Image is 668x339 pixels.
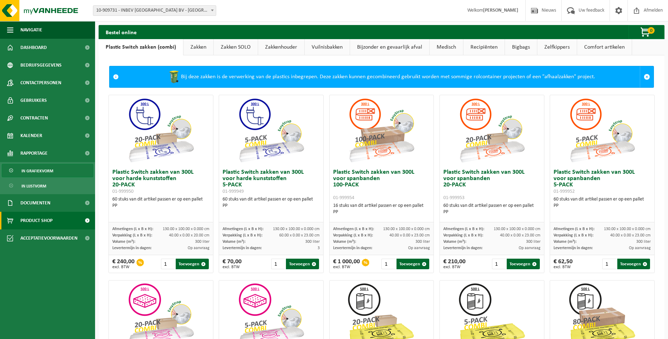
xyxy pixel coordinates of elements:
[223,203,320,209] div: PP
[494,227,541,231] span: 130.00 x 100.00 x 0.000 cm
[112,227,153,231] span: Afmetingen (L x B x H):
[333,209,430,215] div: PP
[20,92,47,109] span: Gebruikers
[20,212,52,229] span: Product Shop
[648,27,655,34] span: 0
[93,6,216,16] span: 10-909731 - INBEV BELGIUM BV - ANDERLECHT
[333,233,373,238] span: Verpakking (L x B x H):
[305,240,320,244] span: 300 liter
[333,240,356,244] span: Volume (m³):
[21,179,46,193] span: In lijstvorm
[20,144,48,162] span: Rapportage
[554,203,651,209] div: PP
[20,56,62,74] span: Bedrijfsgegevens
[333,259,360,269] div: € 1 000,00
[333,169,430,201] h3: Plastic Switch zakken van 300L voor spanbanden 100-PACK
[602,259,616,269] input: 1
[126,95,196,166] img: 01-999950
[397,259,429,269] button: Toevoegen
[333,195,354,201] span: 01-999954
[500,233,541,238] span: 40.00 x 0.00 x 23.00 cm
[443,209,541,215] div: PP
[443,246,482,250] span: Levertermijn in dagen:
[20,194,50,212] span: Documenten
[20,39,47,56] span: Dashboard
[223,189,244,194] span: 01-999949
[443,240,466,244] span: Volume (m³):
[554,227,594,231] span: Afmetingen (L x B x H):
[20,21,42,39] span: Navigatie
[2,164,93,177] a: In grafiekvorm
[383,227,430,231] span: 130.00 x 100.00 x 0.000 cm
[554,246,593,250] span: Levertermijn in dagen:
[176,259,208,269] button: Toevoegen
[169,233,210,238] span: 40.00 x 0.00 x 20.00 cm
[492,259,506,269] input: 1
[112,196,210,209] div: 60 stuks van dit artikel passen er op een pallet
[258,39,304,55] a: Zakkenhouder
[640,66,654,87] a: Sluit melding
[112,203,210,209] div: PP
[554,240,576,244] span: Volume (m³):
[161,259,175,269] input: 1
[112,259,135,269] div: € 240,00
[457,95,527,166] img: 01-999953
[236,95,306,166] img: 01-999949
[554,189,575,194] span: 01-999952
[271,259,285,269] input: 1
[554,265,573,269] span: excl. BTW
[554,169,651,195] h3: Plastic Switch zakken van 300L voor spanbanden 5-PACK
[112,240,135,244] span: Volume (m³):
[99,39,183,55] a: Plastic Switch zakken (combi)
[223,227,263,231] span: Afmetingen (L x B x H):
[223,265,242,269] span: excl. BTW
[93,5,216,16] span: 10-909731 - INBEV BELGIUM BV - ANDERLECHT
[629,246,651,250] span: Op aanvraag
[318,246,320,250] span: 3
[223,240,245,244] span: Volume (m³):
[223,196,320,209] div: 60 stuks van dit artikel passen er op een pallet
[443,195,464,201] span: 01-999953
[305,39,350,55] a: Vuilnisbakken
[350,39,429,55] a: Bijzonder en gevaarlijk afval
[617,259,650,269] button: Toevoegen
[112,246,151,250] span: Levertermijn in dagen:
[214,39,258,55] a: Zakken SOLO
[112,233,152,238] span: Verpakking (L x B x H):
[554,233,593,238] span: Verpakking (L x B x H):
[223,169,320,195] h3: Plastic Switch zakken van 300L voor harde kunststoffen 5-PACK
[505,39,537,55] a: Bigbags
[567,95,637,166] img: 01-999952
[554,259,573,269] div: € 62,50
[443,203,541,215] div: 60 stuks van dit artikel passen er op een pallet
[2,179,93,192] a: In lijstvorm
[188,246,210,250] span: Op aanvraag
[223,259,242,269] div: € 70,00
[408,246,430,250] span: Op aanvraag
[519,246,541,250] span: Op aanvraag
[443,169,541,201] h3: Plastic Switch zakken van 300L voor spanbanden 20-PACK
[483,8,518,13] strong: [PERSON_NAME]
[577,39,632,55] a: Comfort artikelen
[554,196,651,209] div: 60 stuks van dit artikel passen er op een pallet
[381,259,395,269] input: 1
[195,240,210,244] span: 300 liter
[333,246,372,250] span: Levertermijn in dagen:
[21,164,53,178] span: In grafiekvorm
[610,233,651,238] span: 40.00 x 0.00 x 23.00 cm
[463,39,505,55] a: Recipiënten
[112,265,135,269] span: excl. BTW
[112,189,133,194] span: 01-999950
[443,259,466,269] div: € 210,00
[112,169,210,195] h3: Plastic Switch zakken van 300L voor harde kunststoffen 20-PACK
[636,240,651,244] span: 300 liter
[430,39,463,55] a: Medisch
[167,70,181,84] img: WB-0240-HPE-GN-50.png
[223,233,262,238] span: Verpakking (L x B x H):
[443,265,466,269] span: excl. BTW
[99,25,144,39] h2: Bestel online
[443,233,483,238] span: Verpakking (L x B x H):
[507,259,539,269] button: Toevoegen
[183,39,213,55] a: Zakken
[604,227,651,231] span: 130.00 x 100.00 x 0.000 cm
